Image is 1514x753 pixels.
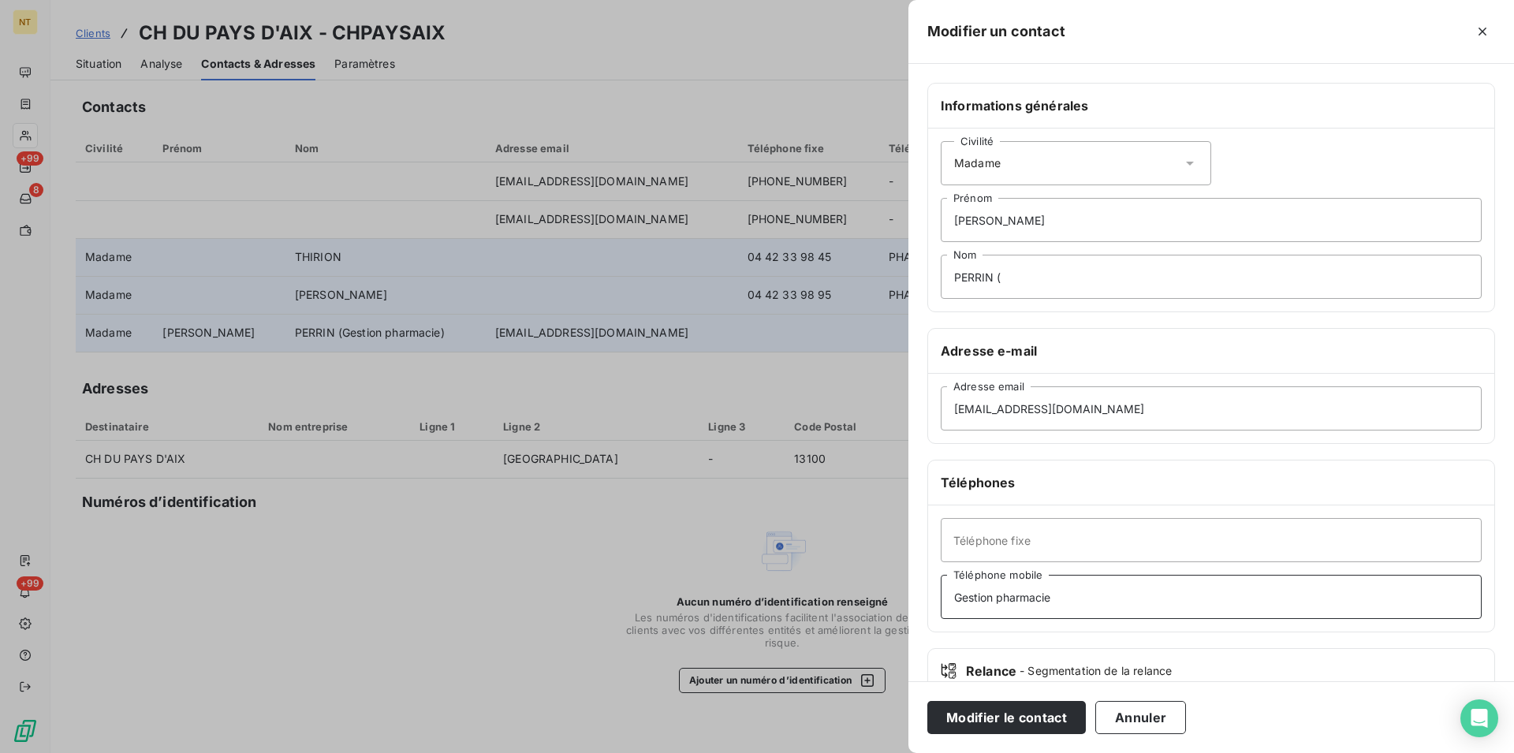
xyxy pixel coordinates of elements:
[1460,699,1498,737] div: Open Intercom Messenger
[941,575,1482,619] input: placeholder
[941,386,1482,431] input: placeholder
[927,701,1086,734] button: Modifier le contact
[1095,701,1186,734] button: Annuler
[941,255,1482,299] input: placeholder
[941,341,1482,360] h6: Adresse e-mail
[941,473,1482,492] h6: Téléphones
[941,518,1482,562] input: placeholder
[927,21,1065,43] h5: Modifier un contact
[1020,663,1172,679] span: - Segmentation de la relance
[954,155,1001,171] span: Madame
[941,198,1482,242] input: placeholder
[941,662,1482,680] div: Relance
[941,96,1482,115] h6: Informations générales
